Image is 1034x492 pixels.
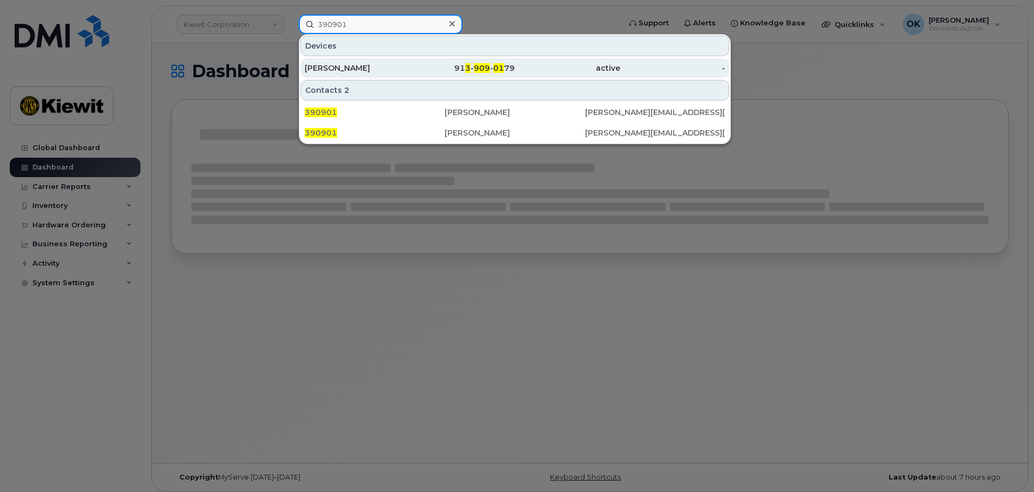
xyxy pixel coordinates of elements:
[445,107,585,118] div: [PERSON_NAME]
[344,85,350,96] span: 2
[305,128,337,138] span: 390901
[515,63,620,73] div: active
[620,63,726,73] div: -
[585,107,725,118] div: [PERSON_NAME][EMAIL_ADDRESS][PERSON_NAME][PERSON_NAME][DOMAIN_NAME]
[305,63,410,73] div: [PERSON_NAME]
[300,58,729,78] a: [PERSON_NAME]913-909-0179active-
[987,445,1026,484] iframe: Messenger Launcher
[305,107,337,117] span: 390901
[300,36,729,56] div: Devices
[474,63,490,73] span: 909
[300,123,729,143] a: 390901[PERSON_NAME][PERSON_NAME][EMAIL_ADDRESS][PERSON_NAME][PERSON_NAME][DOMAIN_NAME]
[445,127,585,138] div: [PERSON_NAME]
[493,63,504,73] span: 01
[300,103,729,122] a: 390901[PERSON_NAME][PERSON_NAME][EMAIL_ADDRESS][PERSON_NAME][PERSON_NAME][DOMAIN_NAME]
[585,127,725,138] div: [PERSON_NAME][EMAIL_ADDRESS][PERSON_NAME][PERSON_NAME][DOMAIN_NAME]
[465,63,471,73] span: 3
[410,63,515,73] div: 91 - - 79
[300,80,729,100] div: Contacts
